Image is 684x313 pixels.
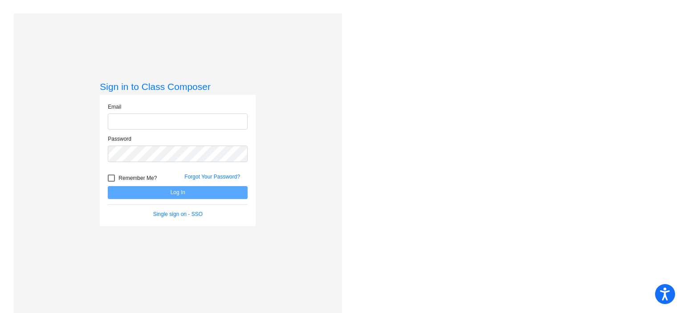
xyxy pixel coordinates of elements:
a: Single sign on - SSO [153,211,203,217]
h3: Sign in to Class Composer [100,81,256,92]
button: Log In [108,186,248,199]
span: Remember Me? [118,173,157,183]
label: Email [108,103,121,111]
label: Password [108,135,131,143]
a: Forgot Your Password? [184,174,240,180]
